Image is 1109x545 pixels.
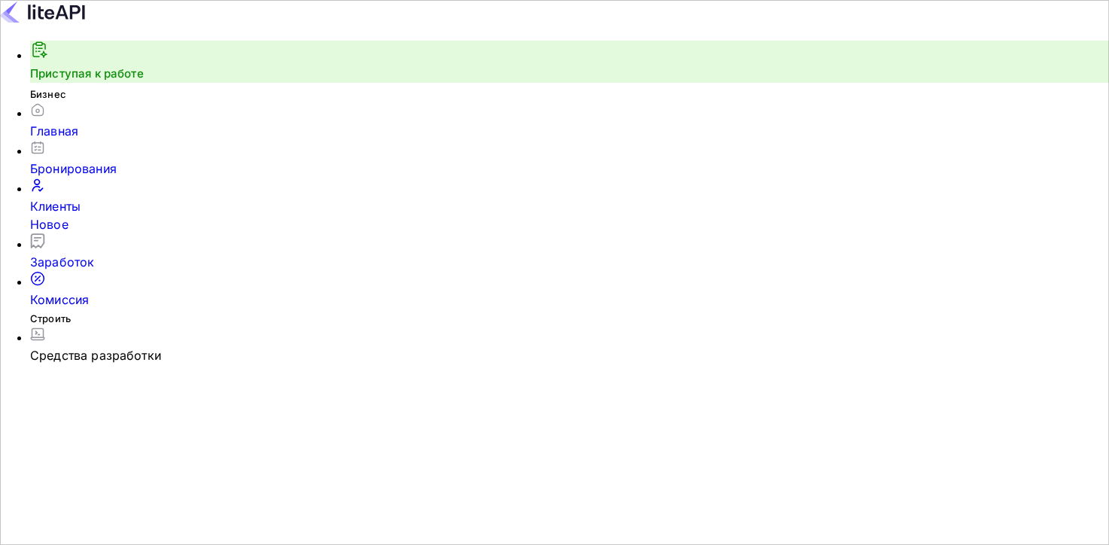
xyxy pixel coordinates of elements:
a: Бронирования [30,140,1109,178]
a: Комиссия [30,271,1109,309]
ya-tr-span: Комиссия [30,292,89,307]
div: Приступая к работе [30,41,1109,83]
a: КлиентыНовое [30,178,1109,233]
ya-tr-span: Строить [30,312,71,324]
ya-tr-span: Главная [30,123,78,139]
ya-tr-span: Новое [30,217,69,232]
ya-tr-span: Заработок [30,254,94,269]
ya-tr-span: Средства разработки [30,348,161,363]
a: Главная [30,102,1109,140]
ya-tr-span: Бронирования [30,161,117,176]
a: Заработок [30,233,1109,271]
ya-tr-span: Клиенты [30,199,81,214]
ya-tr-span: Бизнес [30,88,66,100]
a: Приступая к работе [30,66,144,81]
